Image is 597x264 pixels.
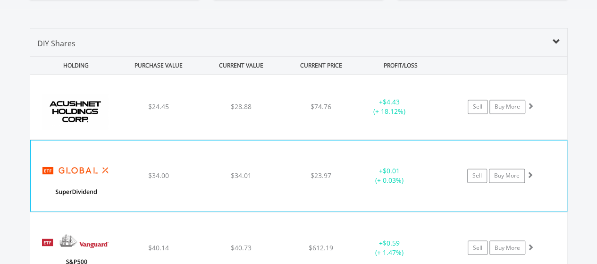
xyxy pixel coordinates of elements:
[148,102,168,111] span: $24.45
[468,100,488,114] a: Sell
[231,243,252,252] span: $40.73
[382,166,399,175] span: $0.01
[31,57,117,74] div: HOLDING
[148,171,169,180] span: $34.00
[35,86,116,137] img: EQU.US.GOLF.png
[354,238,425,257] div: + (+ 1.47%)
[283,57,358,74] div: CURRENT PRICE
[467,169,487,183] a: Sell
[489,100,525,114] a: Buy More
[118,57,199,74] div: PURCHASE VALUE
[311,171,331,180] span: $23.97
[489,240,525,255] a: Buy More
[201,57,282,74] div: CURRENT VALUE
[489,169,525,183] a: Buy More
[383,238,400,247] span: $0.59
[383,97,400,106] span: $4.43
[309,243,333,252] span: $612.19
[37,38,76,49] span: DIY Shares
[361,57,441,74] div: PROFIT/LOSS
[231,171,252,180] span: $34.01
[35,152,117,209] img: EQU.US.SDIV.png
[353,166,424,185] div: + (+ 0.03%)
[148,243,168,252] span: $40.14
[231,102,252,111] span: $28.88
[468,240,488,255] a: Sell
[311,102,331,111] span: $74.76
[354,97,425,116] div: + (+ 18.12%)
